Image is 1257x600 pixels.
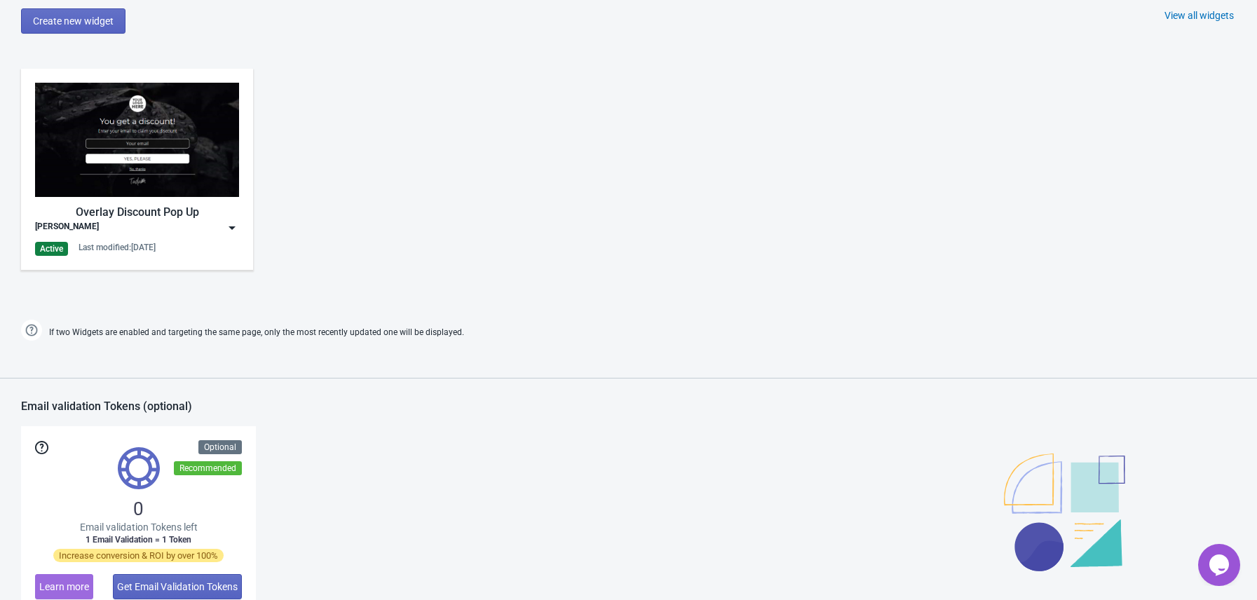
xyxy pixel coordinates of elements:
[33,15,114,27] span: Create new widget
[86,534,191,545] span: 1 Email Validation = 1 Token
[35,83,239,197] img: full_screen_popup.jpg
[35,204,239,221] div: Overlay Discount Pop Up
[118,447,160,489] img: tokens.svg
[53,549,224,562] span: Increase conversion & ROI by over 100%
[1004,454,1125,571] img: illustration.svg
[133,498,144,520] span: 0
[21,320,42,341] img: help.png
[198,440,242,454] div: Optional
[35,242,68,256] div: Active
[49,321,464,344] span: If two Widgets are enabled and targeting the same page, only the most recently updated one will b...
[35,574,93,599] button: Learn more
[174,461,242,475] div: Recommended
[80,520,198,534] span: Email validation Tokens left
[1164,8,1234,22] div: View all widgets
[21,8,125,34] button: Create new widget
[1198,544,1243,586] iframe: chat widget
[39,581,89,592] span: Learn more
[113,574,242,599] button: Get Email Validation Tokens
[225,221,239,235] img: dropdown.png
[79,242,156,253] div: Last modified: [DATE]
[35,221,99,235] div: [PERSON_NAME]
[117,581,238,592] span: Get Email Validation Tokens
